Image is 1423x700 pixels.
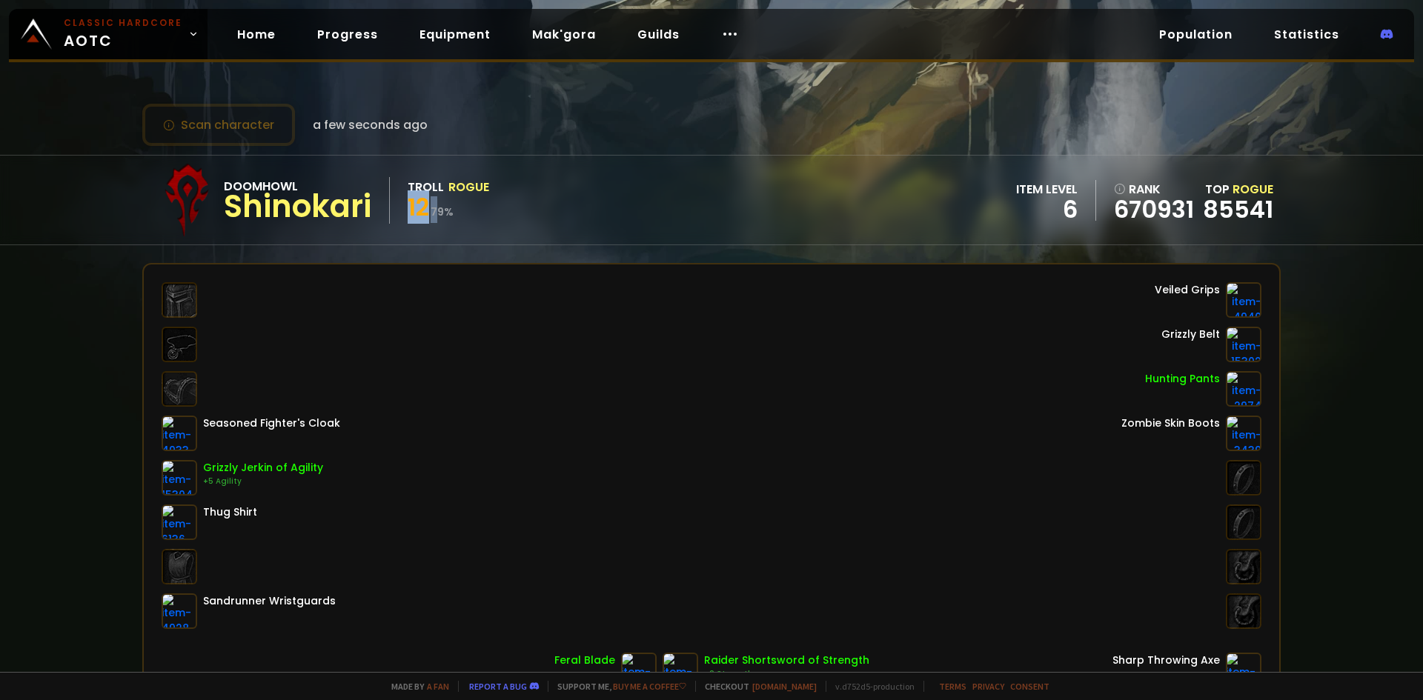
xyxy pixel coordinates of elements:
a: Report a bug [469,681,527,692]
img: item-4928 [162,593,197,629]
div: Sharp Throwing Axe [1112,653,1220,668]
span: 12 [408,190,429,224]
div: Grizzly Belt [1161,327,1220,342]
a: a fan [427,681,449,692]
span: Support me, [548,681,686,692]
a: Mak'gora [520,19,608,50]
small: 79 % [431,204,454,219]
a: [DOMAIN_NAME] [752,681,817,692]
span: Made by [382,681,449,692]
img: item-6136 [162,504,197,540]
a: 670931 [1114,199,1194,221]
img: item-15304 [162,460,197,496]
div: Thug Shirt [203,504,257,520]
span: Rogue [1233,181,1273,198]
a: 85541 [1203,193,1273,226]
span: v. d752d5 - production [826,681,915,692]
img: item-3135 [1226,653,1261,688]
button: Scan character [142,104,295,146]
div: Top [1203,180,1273,199]
a: Privacy [972,681,1004,692]
div: Sandrunner Wristguards [203,593,336,609]
div: +5 Agility [203,476,323,487]
div: Hunting Pants [1145,371,1220,387]
div: Zombie Skin Boots [1121,416,1220,431]
div: Raider Shortsword of Strength [704,653,869,668]
div: Veiled Grips [1155,282,1220,298]
div: Rogue [448,178,489,196]
a: Population [1147,19,1244,50]
div: Seasoned Fighter's Cloak [203,416,340,431]
img: item-3439 [1226,416,1261,451]
div: 6 [1016,199,1078,221]
a: Statistics [1262,19,1351,50]
a: Terms [939,681,966,692]
div: Troll [408,178,444,196]
a: Guilds [626,19,691,50]
a: Classic HardcoreAOTC [9,9,208,59]
span: AOTC [64,16,182,52]
div: +2 Strength [704,668,869,680]
a: Consent [1010,681,1049,692]
img: item-15302 [1226,327,1261,362]
img: item-2974 [1226,371,1261,407]
small: Classic Hardcore [64,16,182,30]
a: Equipment [408,19,502,50]
img: item-4940 [1226,282,1261,318]
a: Progress [305,19,390,50]
div: Feral Blade [554,653,615,668]
a: Home [225,19,288,50]
span: Checkout [695,681,817,692]
div: Doomhowl [224,177,371,196]
img: item-4933 [162,416,197,451]
img: item-4766 [621,653,657,688]
div: Grizzly Jerkin of Agility [203,460,323,476]
div: item level [1016,180,1078,199]
span: a few seconds ago [313,116,428,134]
img: item-15210 [663,653,698,688]
div: rank [1114,180,1194,199]
a: Buy me a coffee [613,681,686,692]
div: Shinokari [224,196,371,218]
